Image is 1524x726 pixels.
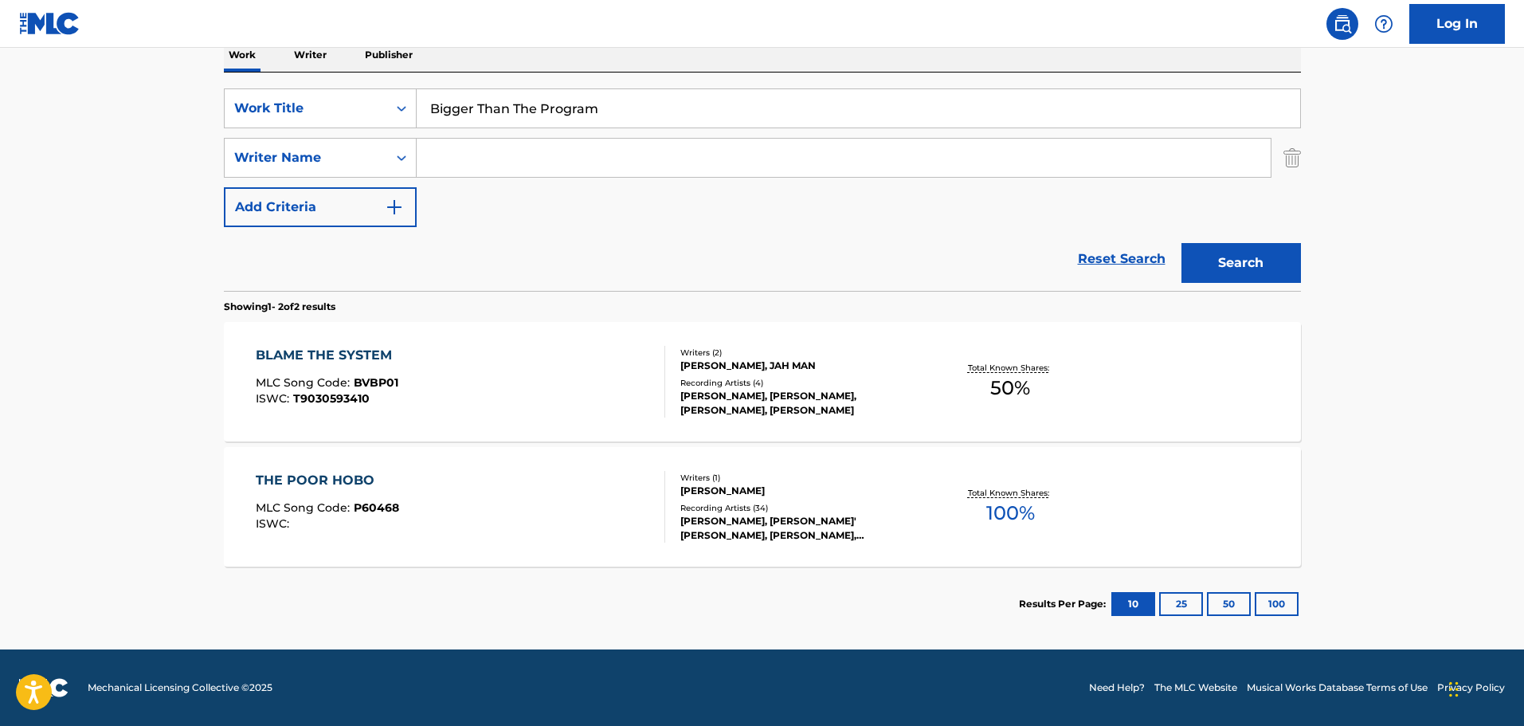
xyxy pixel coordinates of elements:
[224,187,417,227] button: Add Criteria
[1019,597,1110,611] p: Results Per Page:
[990,374,1030,402] span: 50 %
[293,391,370,406] span: T9030593410
[1181,243,1301,283] button: Search
[680,502,921,514] div: Recording Artists ( 34 )
[968,487,1053,499] p: Total Known Shares:
[19,12,80,35] img: MLC Logo
[224,447,1301,567] a: THE POOR HOBOMLC Song Code:P60468ISWC:Writers (1)[PERSON_NAME]Recording Artists (34)[PERSON_NAME]...
[680,347,921,359] div: Writers ( 2 )
[1207,592,1251,616] button: 50
[680,514,921,543] div: [PERSON_NAME], [PERSON_NAME]' [PERSON_NAME], [PERSON_NAME], [PERSON_NAME], [PERSON_NAME]' [PERSON...
[1089,681,1145,695] a: Need Help?
[88,681,272,695] span: Mechanical Licensing Collective © 2025
[986,499,1035,528] span: 100 %
[256,516,293,531] span: ISWC :
[1247,681,1428,695] a: Musical Works Database Terms of Use
[1159,592,1203,616] button: 25
[234,99,378,118] div: Work Title
[1283,138,1301,178] img: Delete Criterion
[224,322,1301,441] a: BLAME THE SYSTEMMLC Song Code:BVBP01ISWC:T9030593410Writers (2)[PERSON_NAME], JAH MANRecording Ar...
[680,472,921,484] div: Writers ( 1 )
[1111,592,1155,616] button: 10
[360,38,417,72] p: Publisher
[256,471,399,490] div: THE POOR HOBO
[256,391,293,406] span: ISWC :
[1449,665,1459,713] div: Drag
[1374,14,1393,33] img: help
[354,500,399,515] span: P60468
[1070,241,1173,277] a: Reset Search
[1333,14,1352,33] img: search
[1437,681,1505,695] a: Privacy Policy
[1444,649,1524,726] iframe: Chat Widget
[680,359,921,373] div: [PERSON_NAME], JAH MAN
[224,38,261,72] p: Work
[354,375,398,390] span: BVBP01
[224,88,1301,291] form: Search Form
[224,300,335,314] p: Showing 1 - 2 of 2 results
[289,38,331,72] p: Writer
[256,346,400,365] div: BLAME THE SYSTEM
[968,362,1053,374] p: Total Known Shares:
[1255,592,1299,616] button: 100
[234,148,378,167] div: Writer Name
[256,375,354,390] span: MLC Song Code :
[1368,8,1400,40] div: Help
[680,389,921,418] div: [PERSON_NAME], [PERSON_NAME], [PERSON_NAME], [PERSON_NAME]
[1409,4,1505,44] a: Log In
[680,377,921,389] div: Recording Artists ( 4 )
[19,678,69,697] img: logo
[1154,681,1237,695] a: The MLC Website
[1326,8,1358,40] a: Public Search
[680,484,921,498] div: [PERSON_NAME]
[385,198,404,217] img: 9d2ae6d4665cec9f34b9.svg
[256,500,354,515] span: MLC Song Code :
